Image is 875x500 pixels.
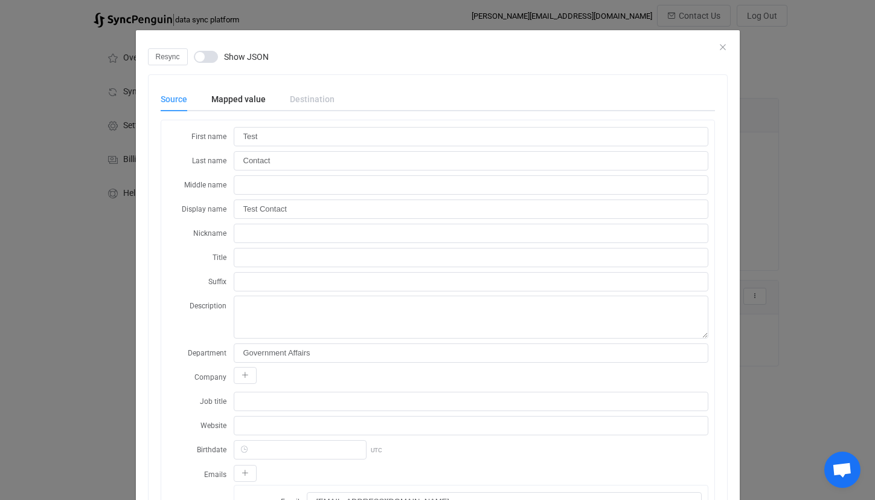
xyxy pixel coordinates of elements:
[200,421,226,430] span: Website
[190,302,226,310] span: Description
[200,397,226,406] span: Job title
[192,157,226,165] span: Last name
[224,53,269,61] span: Show JSON
[824,452,861,488] a: Open chat
[718,42,728,53] button: Close
[193,229,226,238] span: Nickname
[188,349,226,357] span: Department
[161,87,199,111] div: Source
[148,48,188,65] button: Resync
[184,181,226,189] span: Middle name
[182,205,226,213] span: Display name
[208,278,226,286] span: Suffix
[213,253,226,262] span: Title
[278,87,335,111] div: Destination
[156,53,180,61] span: Resync
[191,132,226,141] span: First name
[204,470,226,479] span: Emails
[199,87,278,111] div: Mapped value
[197,446,226,454] span: Birthdate
[194,373,226,381] span: Company
[371,447,382,453] span: UTC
